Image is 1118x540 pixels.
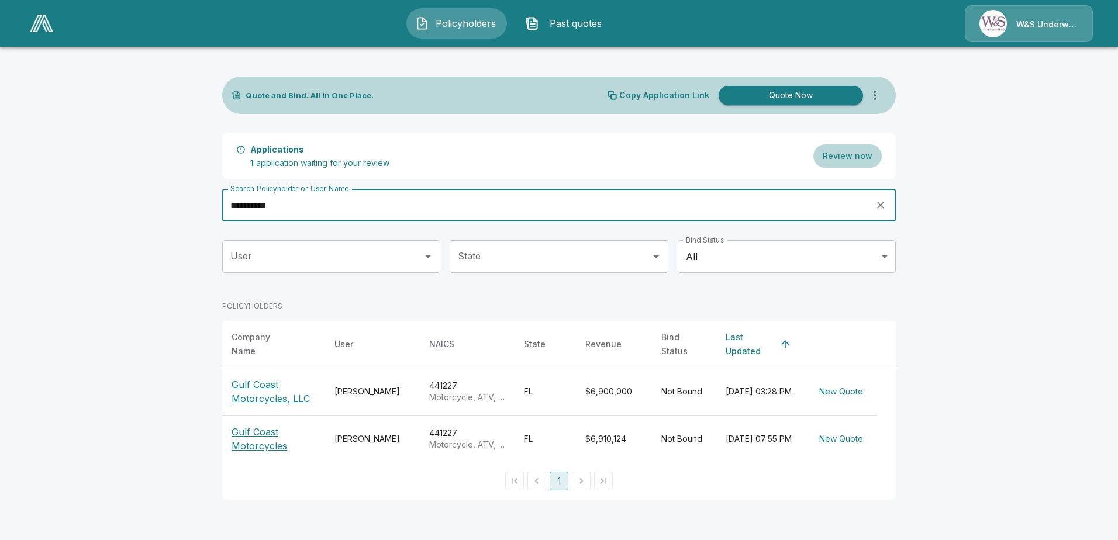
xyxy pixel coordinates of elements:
[429,392,505,403] p: Motorcycle, ATV, and All Other Motor Vehicle Dealers
[415,16,429,30] img: Policyholders Icon
[813,144,882,168] button: Review now
[429,380,505,403] div: 441227
[585,337,622,351] div: Revenue
[815,381,868,403] button: New Quote
[420,248,436,265] button: Open
[429,337,454,351] div: NAICS
[222,301,282,311] p: POLICYHOLDERS
[250,158,254,168] span: 1
[250,143,304,155] p: Applications
[652,416,716,463] td: Not Bound
[246,92,374,99] p: Quote and Bind. All in One Place.
[334,433,410,445] div: [PERSON_NAME]
[678,240,896,273] div: All
[429,439,505,451] p: Motorcycle, ATV, and All Other Motor Vehicle Dealers
[406,8,507,39] button: Policyholders IconPolicyholders
[714,86,863,105] a: Quote Now
[515,368,576,416] td: FL
[230,184,348,193] label: Search Policyholder or User Name
[334,386,410,397] div: [PERSON_NAME]
[222,321,896,462] table: simple table
[652,321,716,368] th: Bind Status
[686,235,724,245] label: Bind Status
[232,378,316,406] p: Gulf Coast Motorcycles, LLC
[619,91,709,99] p: Copy Application Link
[648,248,664,265] button: Open
[232,330,295,358] div: Company Name
[550,472,568,490] button: page 1
[863,84,886,107] button: more
[576,416,652,463] td: $6,910,124
[716,416,805,463] td: [DATE] 07:55 PM
[503,472,615,490] nav: pagination navigation
[334,337,353,351] div: User
[652,368,716,416] td: Not Bound
[726,330,775,358] div: Last Updated
[544,16,608,30] span: Past quotes
[525,16,539,30] img: Past quotes Icon
[716,368,805,416] td: [DATE] 03:28 PM
[719,86,863,105] button: Quote Now
[30,15,53,32] img: AA Logo
[232,425,316,453] p: Gulf Coast Motorcycles
[576,368,652,416] td: $6,900,000
[872,196,889,214] button: clear search
[250,157,389,169] p: application waiting for your review
[429,427,505,451] div: 441227
[815,428,868,450] button: New Quote
[524,337,546,351] div: State
[434,16,498,30] span: Policyholders
[516,8,617,39] button: Past quotes IconPast quotes
[515,416,576,463] td: FL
